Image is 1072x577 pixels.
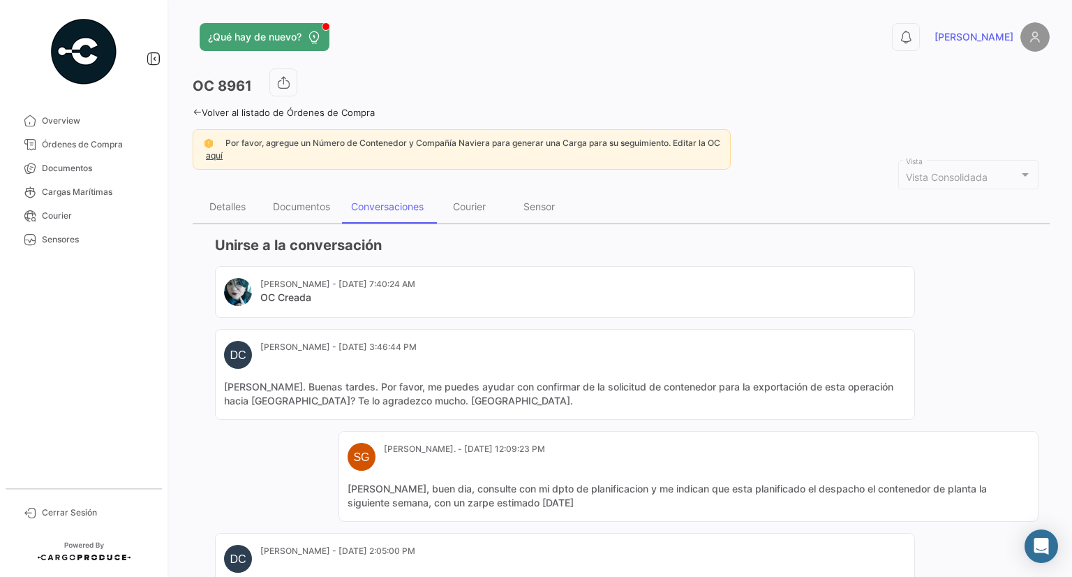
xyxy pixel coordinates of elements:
[453,200,486,212] div: Courier
[273,200,330,212] div: Documentos
[11,204,156,228] a: Courier
[11,109,156,133] a: Overview
[193,76,252,96] h3: OC 8961
[215,235,1038,255] h3: Unirse a la conversación
[42,115,151,127] span: Overview
[224,380,906,408] mat-card-content: [PERSON_NAME]. Buenas tardes. Por favor, me puedes ayudar con confirmar de la solicitud de conten...
[906,171,988,183] span: Vista Consolidada
[224,341,252,369] div: DC
[200,23,329,51] button: ¿Qué hay de nuevo?
[351,200,424,212] div: Conversaciones
[42,233,151,246] span: Sensores
[523,200,555,212] div: Sensor
[260,341,417,353] mat-card-subtitle: [PERSON_NAME] - [DATE] 3:46:44 PM
[935,30,1013,44] span: [PERSON_NAME]
[260,545,415,557] mat-card-subtitle: [PERSON_NAME] - [DATE] 2:05:00 PM
[1020,22,1050,52] img: placeholder-user.png
[42,186,151,198] span: Cargas Marítimas
[42,138,151,151] span: Órdenes de Compra
[11,133,156,156] a: Órdenes de Compra
[193,107,375,118] a: Volver al listado de Órdenes de Compra
[348,482,1029,510] mat-card-content: [PERSON_NAME], buen dia, consulte con mi dpto de planificacion y me indican que esta planificado ...
[49,17,119,87] img: powered-by.png
[260,278,415,291] mat-card-subtitle: [PERSON_NAME] - [DATE] 7:40:24 AM
[348,443,375,471] div: SG
[42,162,151,175] span: Documentos
[11,180,156,204] a: Cargas Marítimas
[260,291,415,305] mat-card-title: OC Creada
[42,210,151,222] span: Courier
[42,506,151,519] span: Cerrar Sesión
[225,138,720,148] span: Por favor, agregue un Número de Contenedor y Compañía Naviera para generar una Carga para su segu...
[203,150,225,161] a: aquí
[209,200,246,212] div: Detalles
[224,545,252,573] div: DC
[11,228,156,251] a: Sensores
[11,156,156,180] a: Documentos
[208,30,301,44] span: ¿Qué hay de nuevo?
[384,443,545,455] mat-card-subtitle: [PERSON_NAME]. - [DATE] 12:09:23 PM
[1025,529,1058,563] div: Abrir Intercom Messenger
[224,278,252,306] img: IMG_20220614_122528.jpg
